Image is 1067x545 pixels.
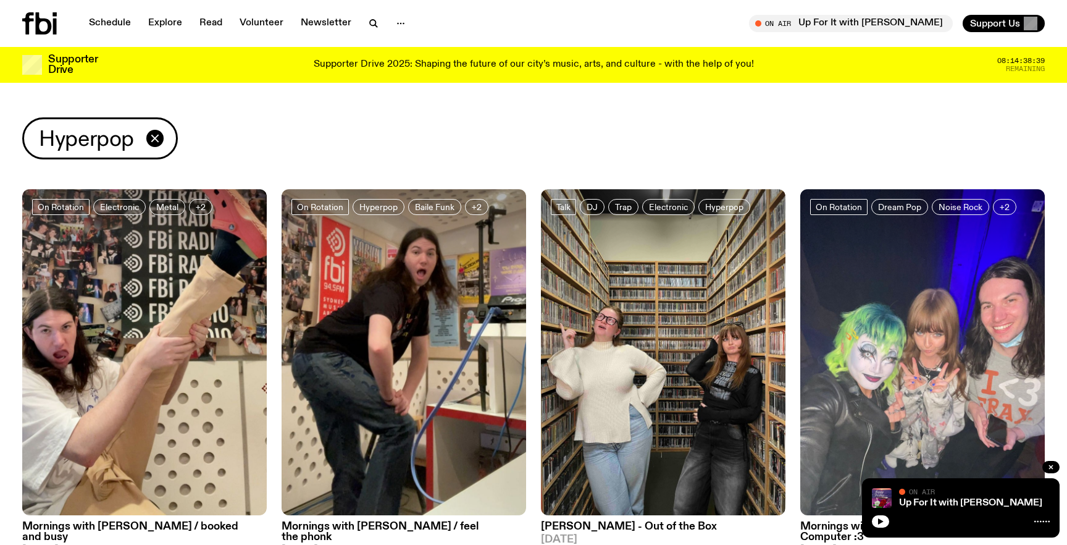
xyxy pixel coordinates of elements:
a: Hyperpop [698,199,750,215]
span: +2 [1000,202,1010,211]
a: DJ [580,199,605,215]
span: Talk [556,202,571,211]
a: Volunteer [232,15,291,32]
a: Hyperpop [353,199,404,215]
span: On Air [909,488,935,496]
span: Hyperpop [39,127,134,151]
span: Electronic [100,202,139,211]
span: DJ [587,202,598,211]
a: Read [192,15,230,32]
img: https://media.fbi.radio/images/IMG_7702.jpg [541,189,785,515]
span: Metal [156,202,178,211]
h3: Supporter Drive [48,54,98,75]
a: Baile Funk [408,199,461,215]
h3: Mornings with [PERSON_NAME] / booked and busy [22,522,267,543]
span: On Rotation [38,202,84,211]
button: +2 [189,199,212,215]
a: Electronic [642,199,695,215]
a: Schedule [82,15,138,32]
a: Up For It with [PERSON_NAME] [899,498,1042,508]
span: Hyperpop [359,202,398,211]
a: On Rotation [810,199,868,215]
span: Dream Pop [878,202,921,211]
a: On Rotation [32,199,90,215]
span: [DATE] [541,534,785,545]
h3: Mornings with [PERSON_NAME] / feel the phonk [282,522,526,543]
a: Metal [149,199,185,215]
span: +2 [196,202,206,211]
a: Trap [608,199,638,215]
a: Noise Rock [932,199,989,215]
button: +2 [465,199,488,215]
img: A photo of Jim in the fbi studio sitting on a chair and awkwardly holding their leg in the air, s... [22,189,267,515]
h3: [PERSON_NAME] - Out of the Box [541,522,785,532]
a: [PERSON_NAME] - Out of the Box[DATE] [541,515,785,545]
span: 08:14:38:39 [997,57,1045,64]
a: Explore [141,15,190,32]
img: A selfie of Dyan Tai, Ninajirachi and Jim. [800,189,1045,515]
button: On AirUp For It with [PERSON_NAME] [749,15,953,32]
span: +2 [472,202,482,211]
span: Baile Funk [415,202,454,211]
p: Supporter Drive 2025: Shaping the future of our city’s music, arts, and culture - with the help o... [314,59,754,70]
a: Dream Pop [871,199,928,215]
button: +2 [993,199,1016,215]
button: Support Us [963,15,1045,32]
span: On Rotation [816,202,862,211]
span: Trap [615,202,632,211]
h3: Mornings with [PERSON_NAME] / I Love My Computer :3 [800,522,1045,543]
span: Electronic [649,202,688,211]
span: Support Us [970,18,1020,29]
a: Electronic [93,199,146,215]
span: Hyperpop [705,202,743,211]
span: On Rotation [297,202,343,211]
img: An action shot of Jim throwing their ass back in the fbi studio. Their ass looks perfectly shaped... [282,189,526,515]
a: On Rotation [291,199,349,215]
a: Talk [551,199,576,215]
a: Newsletter [293,15,359,32]
span: Remaining [1006,65,1045,72]
span: Noise Rock [939,202,982,211]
